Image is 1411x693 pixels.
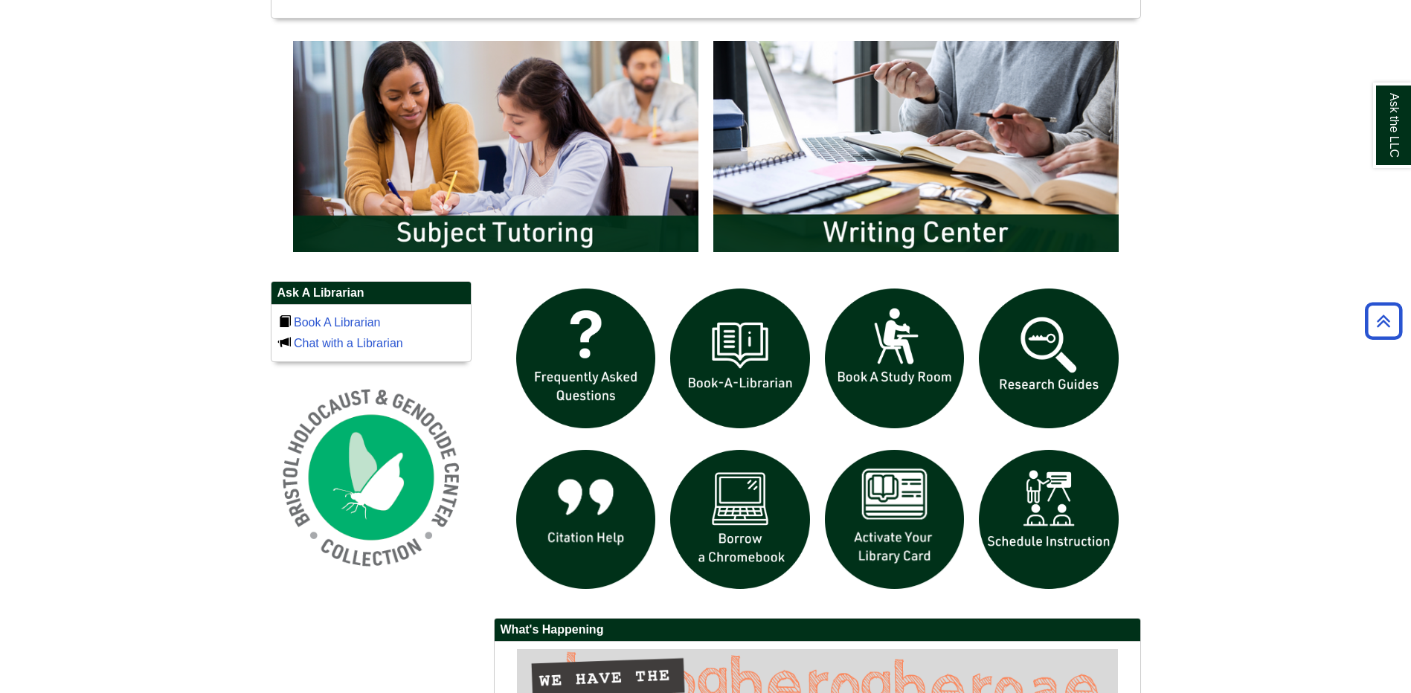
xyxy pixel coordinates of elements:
[706,33,1126,260] img: Writing Center Information
[294,316,381,329] a: Book A Librarian
[817,281,972,436] img: book a study room icon links to book a study room web page
[509,442,663,597] img: citation help icon links to citation help guide page
[971,442,1126,597] img: For faculty. Schedule Library Instruction icon links to form.
[495,619,1140,642] h2: What's Happening
[817,442,972,597] img: activate Library Card icon links to form to activate student ID into library card
[294,337,403,349] a: Chat with a Librarian
[286,33,706,260] img: Subject Tutoring Information
[509,281,1126,603] div: slideshow
[663,281,817,436] img: Book a Librarian icon links to book a librarian web page
[509,281,663,436] img: frequently asked questions
[971,281,1126,436] img: Research Guides icon links to research guides web page
[663,442,817,597] img: Borrow a chromebook icon links to the borrow a chromebook web page
[1360,311,1407,331] a: Back to Top
[286,33,1126,266] div: slideshow
[271,282,471,305] h2: Ask A Librarian
[271,377,472,578] img: Holocaust and Genocide Collection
